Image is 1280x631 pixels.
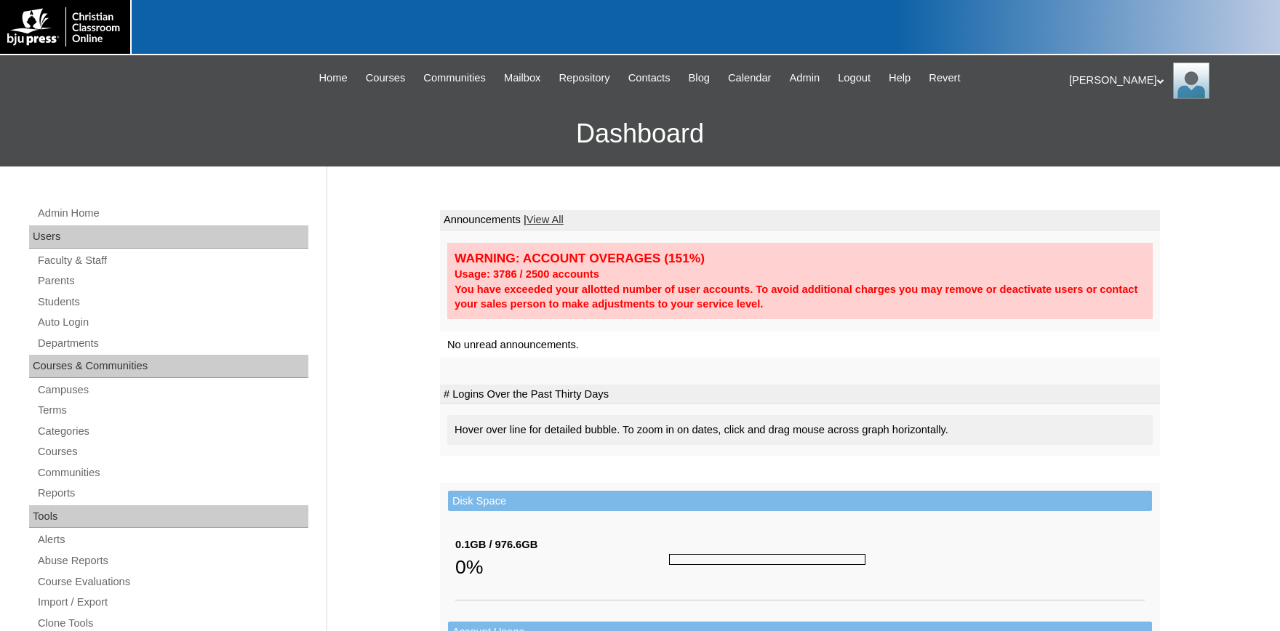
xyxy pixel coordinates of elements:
[36,334,308,353] a: Departments
[36,443,308,461] a: Courses
[621,70,678,87] a: Contacts
[455,537,669,552] div: 0.1GB / 976.6GB
[681,70,717,87] a: Blog
[36,204,308,222] a: Admin Home
[440,385,1160,405] td: # Logins Over the Past Thirty Days
[366,70,406,87] span: Courses
[359,70,413,87] a: Courses
[311,70,354,87] a: Home
[783,70,828,87] a: Admin
[36,313,308,331] a: Auto Login
[36,272,308,290] a: Parents
[36,552,308,570] a: Abuse Reports
[831,70,878,87] a: Logout
[889,70,911,87] span: Help
[36,464,308,482] a: Communities
[628,70,671,87] span: Contacts
[1173,63,1209,99] img: Karen Lawton
[559,70,610,87] span: Repository
[881,70,918,87] a: Help
[29,505,308,528] div: Tools
[504,70,541,87] span: Mailbox
[921,70,967,87] a: Revert
[36,252,308,270] a: Faculty & Staff
[36,422,308,441] a: Categories
[319,70,347,87] span: Home
[36,381,308,399] a: Campuses
[36,293,308,311] a: Students
[838,70,871,87] span: Logout
[929,70,960,87] span: Revert
[447,415,1153,445] div: Hover over line for detailed bubble. To zoom in on dates, click and drag mouse across graph horiz...
[423,70,486,87] span: Communities
[36,531,308,549] a: Alerts
[36,484,308,502] a: Reports
[7,7,123,47] img: logo-white.png
[29,225,308,249] div: Users
[790,70,820,87] span: Admin
[36,593,308,611] a: Import / Export
[527,214,564,225] a: View All
[455,552,669,582] div: 0%
[455,250,1145,267] div: WARNING: ACCOUNT OVERAGES (151%)
[721,70,778,87] a: Calendar
[497,70,548,87] a: Mailbox
[416,70,493,87] a: Communities
[440,210,1160,230] td: Announcements |
[689,70,710,87] span: Blog
[36,401,308,419] a: Terms
[552,70,617,87] a: Repository
[448,491,1152,512] td: Disk Space
[455,268,599,280] strong: Usage: 3786 / 2500 accounts
[29,355,308,378] div: Courses & Communities
[36,573,308,591] a: Course Evaluations
[455,282,1145,312] div: You have exceeded your allotted number of user accounts. To avoid additional charges you may remo...
[7,101,1273,166] h3: Dashboard
[1069,63,1265,99] div: [PERSON_NAME]
[440,331,1160,358] td: No unread announcements.
[728,70,771,87] span: Calendar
